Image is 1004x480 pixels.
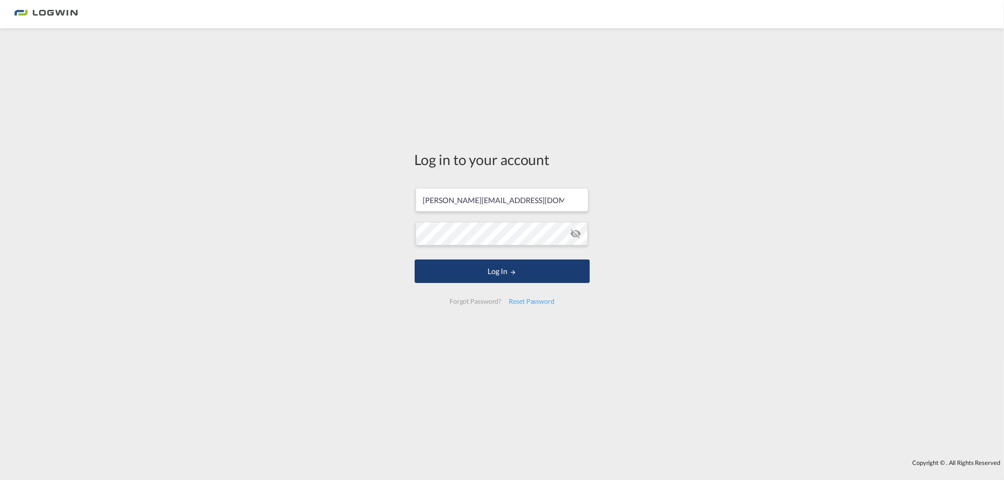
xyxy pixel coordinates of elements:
button: LOGIN [415,260,590,283]
div: Reset Password [505,293,558,310]
img: 2761ae10d95411efa20a1f5e0282d2d7.png [14,4,78,25]
input: Enter email/phone number [416,188,588,212]
div: Log in to your account [415,150,590,169]
md-icon: icon-eye-off [570,228,581,239]
div: Forgot Password? [446,293,505,310]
